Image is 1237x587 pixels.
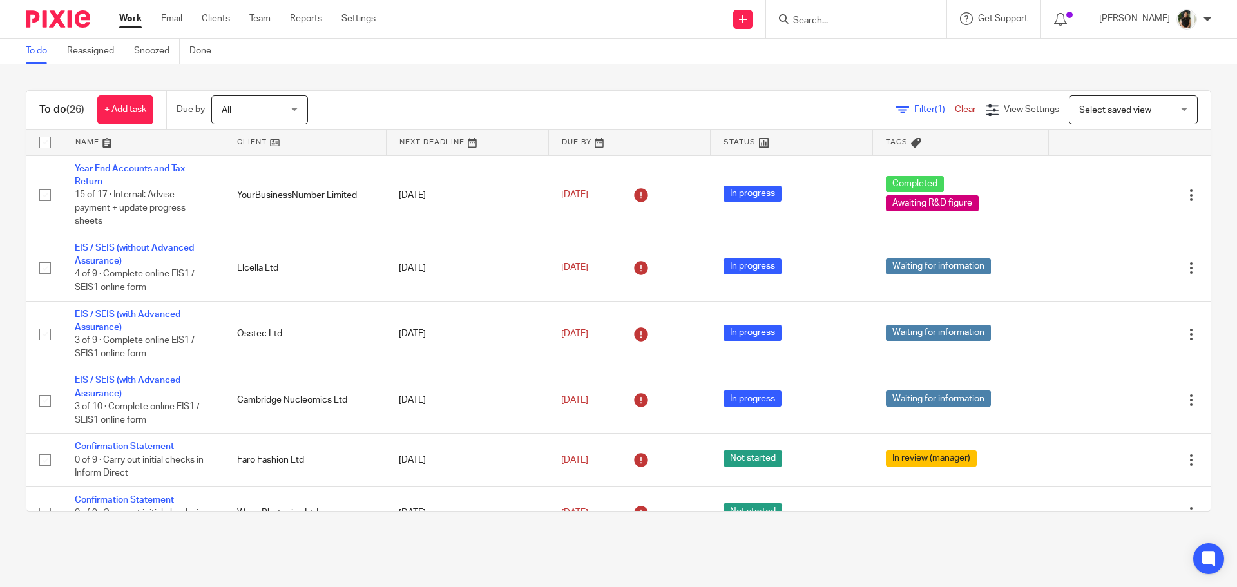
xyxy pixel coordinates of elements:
[792,15,908,27] input: Search
[224,301,387,367] td: Osstec Ltd
[886,139,908,146] span: Tags
[1176,9,1197,30] img: Janice%20Tang.jpeg
[341,12,376,25] a: Settings
[386,235,548,301] td: [DATE]
[75,376,180,398] a: EIS / SEIS (with Advanced Assurance)
[75,190,186,226] span: 15 of 17 · Internal: Advise payment + update progress sheets
[224,367,387,434] td: Cambridge Nucleomics Ltd
[886,176,944,192] span: Completed
[75,402,200,425] span: 3 of 10 · Complete online EIS1 / SEIS1 online form
[886,450,977,467] span: In review (manager)
[119,12,142,25] a: Work
[386,367,548,434] td: [DATE]
[224,434,387,486] td: Faro Fashion Ltd
[724,186,782,202] span: In progress
[724,450,782,467] span: Not started
[75,164,185,186] a: Year End Accounts and Tax Return
[561,396,588,405] span: [DATE]
[561,329,588,338] span: [DATE]
[249,12,271,25] a: Team
[724,258,782,274] span: In progress
[202,12,230,25] a: Clients
[886,325,991,341] span: Waiting for information
[561,190,588,199] span: [DATE]
[75,496,174,505] a: Confirmation Statement
[75,244,194,265] a: EIS / SEIS (without Advanced Assurance)
[75,310,180,332] a: EIS / SEIS (with Advanced Assurance)
[914,105,955,114] span: Filter
[886,506,1036,519] div: ---
[75,508,204,531] span: 0 of 9 · Carry out initial checks in Inform Direct
[886,195,979,211] span: Awaiting R&D figure
[386,434,548,486] td: [DATE]
[724,390,782,407] span: In progress
[26,10,90,28] img: Pixie
[1099,12,1170,25] p: [PERSON_NAME]
[75,442,174,451] a: Confirmation Statement
[66,104,84,115] span: (26)
[75,270,195,293] span: 4 of 9 · Complete online EIS1 / SEIS1 online form
[561,456,588,465] span: [DATE]
[386,155,548,235] td: [DATE]
[75,336,195,359] span: 3 of 9 · Complete online EIS1 / SEIS1 online form
[978,14,1028,23] span: Get Support
[39,103,84,117] h1: To do
[75,456,204,478] span: 0 of 9 · Carry out initial checks in Inform Direct
[189,39,221,64] a: Done
[224,486,387,539] td: Wave Photonics Ltd
[67,39,124,64] a: Reassigned
[224,155,387,235] td: YourBusinessNumber Limited
[290,12,322,25] a: Reports
[724,325,782,341] span: In progress
[386,486,548,539] td: [DATE]
[134,39,180,64] a: Snoozed
[224,235,387,301] td: Elcella Ltd
[177,103,205,116] p: Due by
[955,105,976,114] a: Clear
[886,258,991,274] span: Waiting for information
[1004,105,1059,114] span: View Settings
[161,12,182,25] a: Email
[26,39,57,64] a: To do
[935,105,945,114] span: (1)
[222,106,231,115] span: All
[561,508,588,517] span: [DATE]
[724,503,782,519] span: Not started
[97,95,153,124] a: + Add task
[561,264,588,273] span: [DATE]
[1079,106,1151,115] span: Select saved view
[386,301,548,367] td: [DATE]
[886,390,991,407] span: Waiting for information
